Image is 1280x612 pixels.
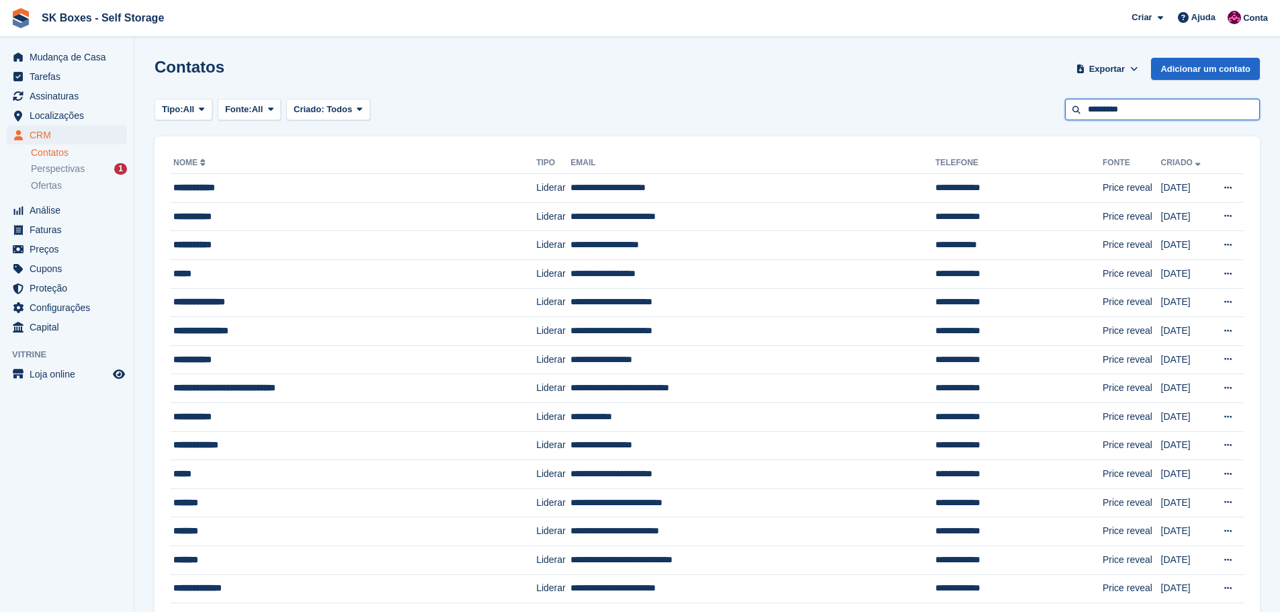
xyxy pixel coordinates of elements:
[7,259,127,278] a: menu
[155,58,224,76] h1: Contatos
[111,366,127,382] a: Loja de pré-visualização
[7,365,127,384] a: menu
[7,201,127,220] a: menu
[7,48,127,67] a: menu
[31,146,127,159] a: Contatos
[1161,158,1203,167] a: Criado
[1161,574,1211,603] td: [DATE]
[536,174,570,203] td: Liderar
[7,318,127,337] a: menu
[1103,431,1161,460] td: Price reveal
[1161,259,1211,288] td: [DATE]
[1103,545,1161,574] td: Price reveal
[218,99,281,121] button: Fonte: All
[30,126,110,144] span: CRM
[1103,174,1161,203] td: Price reveal
[1103,374,1161,403] td: Price reveal
[114,163,127,175] div: 1
[31,162,127,176] a: Perspectivas 1
[536,517,570,546] td: Liderar
[1103,517,1161,546] td: Price reveal
[7,220,127,239] a: menu
[7,279,127,298] a: menu
[31,179,127,193] a: Ofertas
[1243,11,1268,25] span: Conta
[536,317,570,346] td: Liderar
[536,202,570,231] td: Liderar
[536,431,570,460] td: Liderar
[7,67,127,86] a: menu
[536,460,570,489] td: Liderar
[30,87,110,105] span: Assinaturas
[30,259,110,278] span: Cupons
[7,298,127,317] a: menu
[286,99,370,121] button: Criado: Todos
[1103,402,1161,431] td: Price reveal
[1151,58,1260,80] a: Adicionar um contato
[173,158,208,167] a: Nome
[1103,231,1161,260] td: Price reveal
[536,374,570,403] td: Liderar
[1161,431,1211,460] td: [DATE]
[935,152,1103,174] th: Telefone
[1103,202,1161,231] td: Price reveal
[30,365,110,384] span: Loja online
[30,201,110,220] span: Análise
[30,67,110,86] span: Tarefas
[162,103,183,116] span: Tipo:
[1161,460,1211,489] td: [DATE]
[252,103,263,116] span: All
[1103,345,1161,374] td: Price reveal
[30,106,110,125] span: Localizações
[1161,288,1211,317] td: [DATE]
[1103,288,1161,317] td: Price reveal
[7,87,127,105] a: menu
[1161,317,1211,346] td: [DATE]
[1103,460,1161,489] td: Price reveal
[36,7,169,29] a: SK Boxes - Self Storage
[1161,202,1211,231] td: [DATE]
[1161,517,1211,546] td: [DATE]
[570,152,935,174] th: Email
[536,259,570,288] td: Liderar
[225,103,252,116] span: Fonte:
[1103,152,1161,174] th: Fonte
[1089,62,1125,76] span: Exportar
[30,240,110,259] span: Preços
[7,240,127,259] a: menu
[536,231,570,260] td: Liderar
[536,545,570,574] td: Liderar
[1103,488,1161,517] td: Price reveal
[183,103,195,116] span: All
[30,318,110,337] span: Capital
[536,288,570,317] td: Liderar
[1103,574,1161,603] td: Price reveal
[536,345,570,374] td: Liderar
[30,48,110,67] span: Mudança de Casa
[327,104,352,114] span: Todos
[12,348,134,361] span: Vitrine
[30,279,110,298] span: Proteção
[1161,545,1211,574] td: [DATE]
[1161,402,1211,431] td: [DATE]
[1073,58,1140,80] button: Exportar
[536,488,570,517] td: Liderar
[1161,374,1211,403] td: [DATE]
[1103,317,1161,346] td: Price reveal
[155,99,212,121] button: Tipo: All
[31,163,85,175] span: Perspectivas
[7,126,127,144] a: menu
[7,106,127,125] a: menu
[536,152,570,174] th: Tipo
[1228,11,1241,24] img: Joana Alegria
[1103,259,1161,288] td: Price reveal
[1191,11,1215,24] span: Ajuda
[536,402,570,431] td: Liderar
[1132,11,1152,24] span: Criar
[536,574,570,603] td: Liderar
[31,179,62,192] span: Ofertas
[30,298,110,317] span: Configurações
[1161,488,1211,517] td: [DATE]
[30,220,110,239] span: Faturas
[1161,231,1211,260] td: [DATE]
